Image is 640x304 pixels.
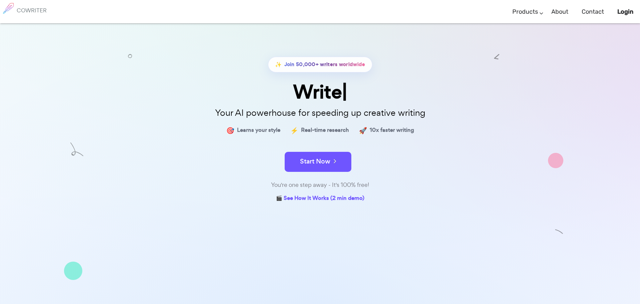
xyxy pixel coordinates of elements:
a: 🎬 See How It Works (2 min demo) [276,194,364,204]
img: shape [555,228,563,236]
a: About [551,2,568,22]
span: 🎯 [226,125,234,135]
span: 10x faster writing [370,125,414,135]
div: Write [153,82,487,101]
img: shape [494,54,499,59]
a: Contact [582,2,604,22]
button: Start Now [285,152,351,172]
span: ⚡ [290,125,298,135]
img: shape [70,142,83,156]
span: 🚀 [359,125,367,135]
p: Your AI powerhouse for speeding up creative writing [153,106,487,120]
span: Real-time research [301,125,349,135]
b: Login [617,8,633,15]
span: ✨ [275,60,282,69]
div: You're one step away - It's 100% free! [153,180,487,190]
h6: COWRITER [17,7,47,13]
img: shape [64,262,82,280]
span: Learns your style [237,125,280,135]
img: shape [548,153,563,168]
img: shape [128,54,132,58]
span: Join 50,000+ writers worldwide [284,60,365,69]
a: Products [512,2,538,22]
a: Login [617,2,633,22]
